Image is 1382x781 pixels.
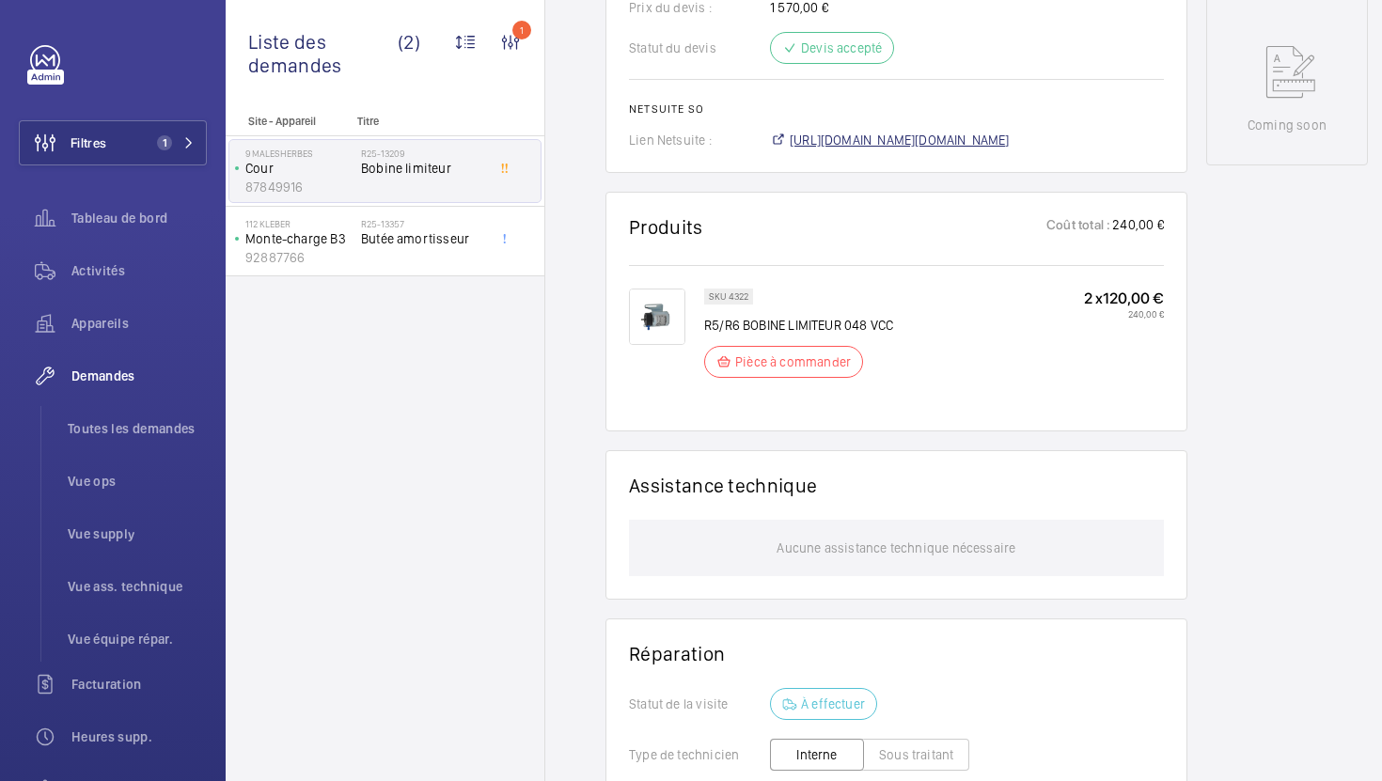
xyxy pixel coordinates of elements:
[245,159,353,178] p: Cour
[709,293,748,300] p: SKU 4322
[157,135,172,150] span: 1
[1046,215,1110,239] p: Coût total :
[770,131,1010,149] a: [URL][DOMAIN_NAME][DOMAIN_NAME]
[19,120,207,165] button: Filtres1
[226,115,350,128] p: Site - Appareil
[71,314,207,333] span: Appareils
[629,102,1164,116] h2: Netsuite SO
[71,727,207,746] span: Heures supp.
[248,30,398,77] span: Liste des demandes
[245,248,353,267] p: 92887766
[71,261,207,280] span: Activités
[629,289,685,345] img: hPTA6hUEGjst4CfPds_-kP0PdxABIKzAG-6O2BAEswpUTjew.jpeg
[629,215,703,239] h1: Produits
[68,524,207,543] span: Vue supply
[357,115,481,128] p: Titre
[1084,308,1164,320] p: 240,00 €
[361,148,485,159] h2: R25-13209
[777,520,1015,576] p: Aucune assistance technique nécessaire
[245,218,353,229] p: 112 Kleber
[68,630,207,648] span: Vue équipe répar.
[71,133,106,152] span: Filtres
[770,739,864,771] button: Interne
[71,367,207,385] span: Demandes
[735,352,851,371] p: Pièce à commander
[361,229,485,248] span: Butée amortisseur
[68,577,207,596] span: Vue ass. technique
[71,209,207,227] span: Tableau de bord
[1084,289,1164,308] p: 2 x 120,00 €
[863,739,969,771] button: Sous traitant
[361,159,485,178] span: Bobine limiteur
[790,131,1010,149] span: [URL][DOMAIN_NAME][DOMAIN_NAME]
[629,642,1164,665] h1: Réparation
[68,419,207,438] span: Toutes les demandes
[1110,215,1163,239] p: 240,00 €
[361,218,485,229] h2: R25-13357
[245,178,353,196] p: 87849916
[629,474,817,497] h1: Assistance technique
[801,695,865,713] p: À effectuer
[1248,116,1327,134] p: Coming soon
[71,675,207,694] span: Facturation
[245,148,353,159] p: 9 Malesherbes
[68,472,207,491] span: Vue ops
[704,316,893,335] p: R5/R6 BOBINE LIMITEUR 048 VCC
[245,229,353,248] p: Monte-charge B3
